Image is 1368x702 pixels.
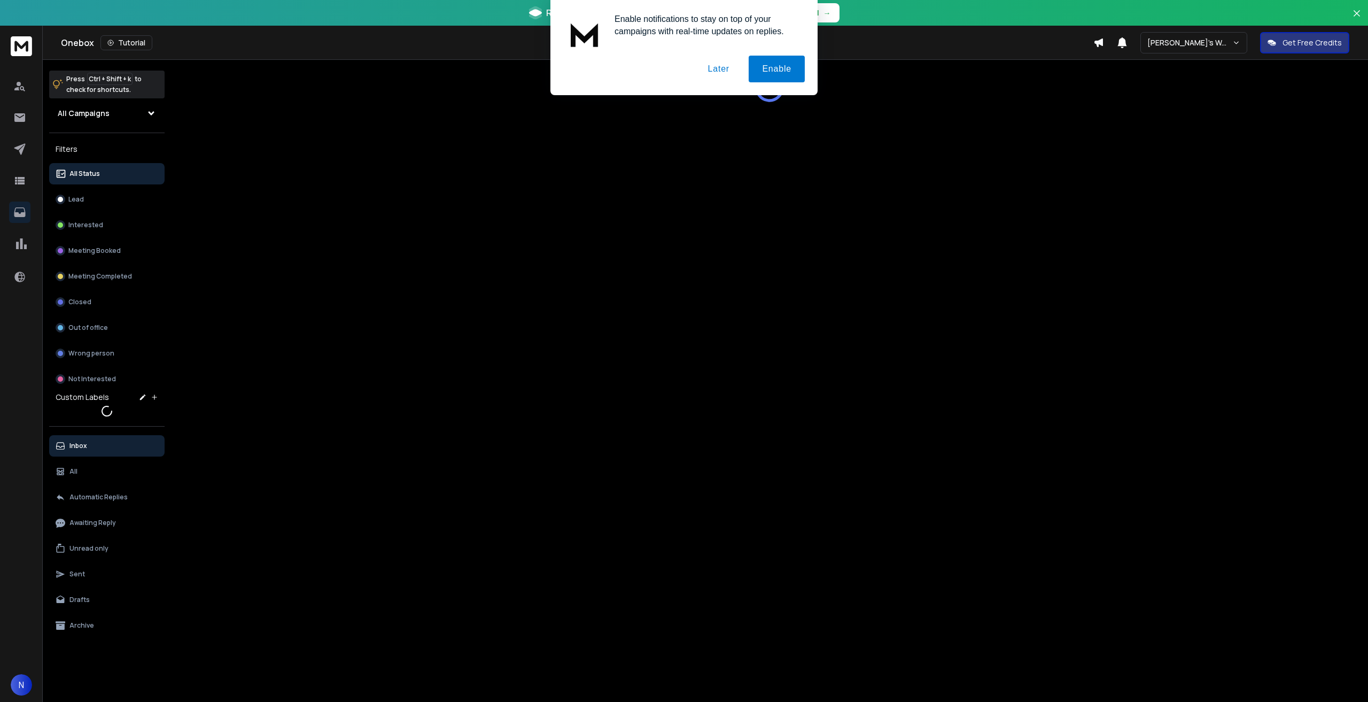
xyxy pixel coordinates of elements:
[58,108,110,119] h1: All Campaigns
[49,615,165,636] button: Archive
[49,368,165,390] button: Not Interested
[69,621,94,630] p: Archive
[69,519,116,527] p: Awaiting Reply
[69,544,108,553] p: Unread only
[49,142,165,157] h3: Filters
[69,570,85,578] p: Sent
[69,467,77,476] p: All
[49,435,165,457] button: Inbox
[49,291,165,313] button: Closed
[49,564,165,585] button: Sent
[694,56,742,82] button: Later
[49,189,165,210] button: Lead
[69,493,128,502] p: Automatic Replies
[11,674,32,696] button: N
[68,323,108,332] p: Out of office
[49,240,165,261] button: Meeting Booked
[749,56,805,82] button: Enable
[606,13,805,37] div: Enable notifications to stay on top of your campaigns with real-time updates on replies.
[49,163,165,184] button: All Status
[69,169,100,178] p: All Status
[69,442,87,450] p: Inbox
[49,512,165,534] button: Awaiting Reply
[68,195,84,204] p: Lead
[49,343,165,364] button: Wrong person
[49,317,165,338] button: Out of office
[49,589,165,611] button: Drafts
[68,349,114,358] p: Wrong person
[49,266,165,287] button: Meeting Completed
[68,221,103,229] p: Interested
[49,487,165,508] button: Automatic Replies
[56,392,109,403] h3: Custom Labels
[49,538,165,559] button: Unread only
[68,375,116,383] p: Not Interested
[68,298,91,306] p: Closed
[68,246,121,255] p: Meeting Booked
[49,461,165,482] button: All
[49,103,165,124] button: All Campaigns
[49,214,165,236] button: Interested
[69,596,90,604] p: Drafts
[563,13,606,56] img: notification icon
[68,272,132,281] p: Meeting Completed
